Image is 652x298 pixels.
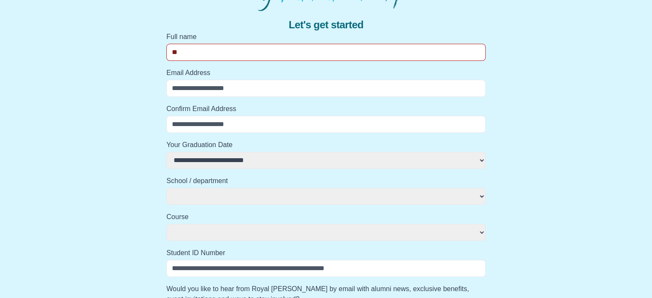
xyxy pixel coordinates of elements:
[166,140,486,150] label: Your Graduation Date
[166,176,486,186] label: School / department
[166,32,486,42] label: Full name
[166,68,486,78] label: Email Address
[166,104,486,114] label: Confirm Email Address
[288,18,363,32] span: Let's get started
[166,212,486,222] label: Course
[166,248,486,258] label: Student ID Number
